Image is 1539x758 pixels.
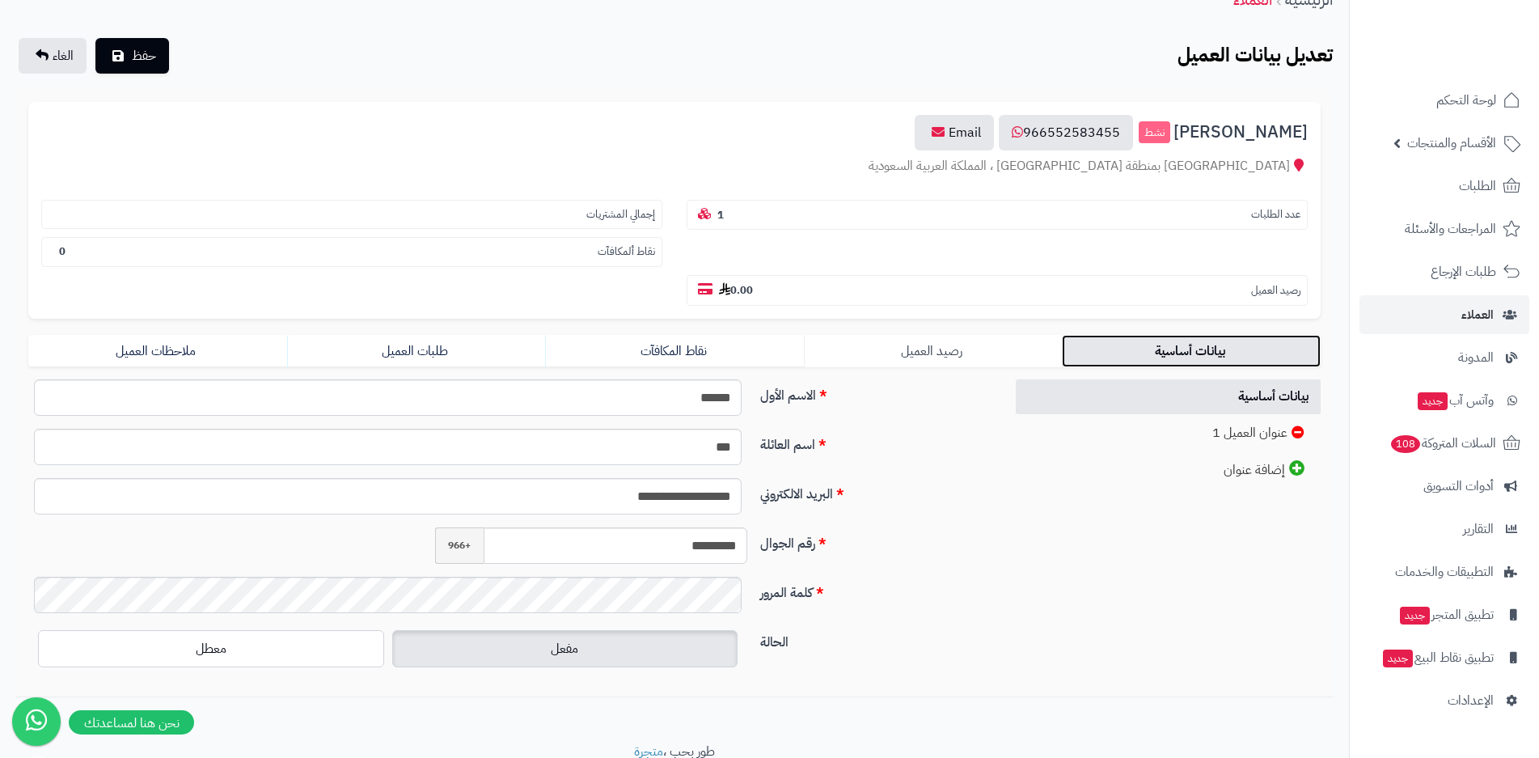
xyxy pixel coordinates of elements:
a: التقارير [1359,510,1529,548]
span: طلبات الإرجاع [1431,260,1496,283]
div: [GEOGRAPHIC_DATA] بمنطقة [GEOGRAPHIC_DATA] ، المملكة العربية السعودية [41,157,1308,176]
a: طلبات العميل [287,335,546,367]
span: جديد [1383,650,1413,667]
span: جديد [1418,392,1448,410]
b: 0 [59,243,66,259]
button: حفظ [95,38,169,74]
small: عدد الطلبات [1251,207,1300,222]
a: الغاء [19,38,87,74]
a: تطبيق نقاط البيعجديد [1359,638,1529,677]
span: وآتس آب [1416,389,1494,412]
span: المراجعات والأسئلة [1405,218,1496,240]
a: بيانات أساسية [1016,379,1321,414]
label: رقم الجوال [754,527,998,553]
span: جديد [1400,607,1430,625]
span: تطبيق المتجر [1398,603,1494,626]
a: لوحة التحكم [1359,81,1529,120]
a: وآتس آبجديد [1359,381,1529,420]
span: السلات المتروكة [1389,432,1496,455]
b: 1 [717,207,724,222]
a: نقاط المكافآت [545,335,804,367]
small: نشط [1139,121,1170,144]
small: إجمالي المشتريات [586,207,655,222]
a: إضافة عنوان [1016,452,1321,488]
a: أدوات التسويق [1359,467,1529,506]
a: الإعدادات [1359,681,1529,720]
span: [PERSON_NAME] [1173,123,1308,142]
span: مفعل [551,639,578,658]
a: رصيد العميل [804,335,1063,367]
span: تطبيق نقاط البيع [1381,646,1494,669]
small: رصيد العميل [1251,283,1300,299]
span: +966 [435,527,484,564]
b: تعديل بيانات العميل [1178,40,1333,70]
span: الأقسام والمنتجات [1407,132,1496,155]
span: الطلبات [1459,175,1496,197]
span: المدونة [1458,346,1494,369]
span: التطبيقات والخدمات [1395,561,1494,583]
span: أدوات التسويق [1423,475,1494,498]
label: البريد الالكتروني [754,478,998,504]
a: Email [915,115,994,150]
a: السلات المتروكة108 [1359,424,1529,463]
label: كلمة المرور [754,577,998,603]
a: المدونة [1359,338,1529,377]
label: الحالة [754,626,998,652]
span: الغاء [53,46,74,66]
span: العملاء [1461,303,1494,326]
a: ملاحظات العميل [28,335,287,367]
span: لوحة التحكم [1436,89,1496,112]
span: حفظ [132,46,156,66]
a: 966552583455 [999,115,1133,150]
span: 108 [1390,434,1421,453]
a: طلبات الإرجاع [1359,252,1529,291]
span: التقارير [1463,518,1494,540]
small: نقاط ألمكافآت [598,244,655,260]
a: تطبيق المتجرجديد [1359,595,1529,634]
img: logo-2.png [1429,28,1524,62]
label: اسم العائلة [754,429,998,455]
a: بيانات أساسية [1062,335,1321,367]
span: الإعدادات [1448,689,1494,712]
a: العملاء [1359,295,1529,334]
a: المراجعات والأسئلة [1359,210,1529,248]
span: معطل [196,639,226,658]
a: التطبيقات والخدمات [1359,553,1529,591]
a: عنوان العميل 1 [1016,416,1321,451]
label: الاسم الأول [754,379,998,405]
b: 0.00 [719,282,753,298]
a: الطلبات [1359,167,1529,205]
